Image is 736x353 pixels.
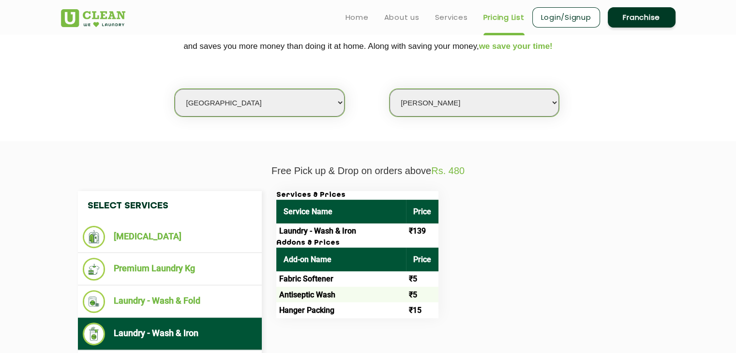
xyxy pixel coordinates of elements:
[61,21,676,55] p: We make Laundry affordable by charging you per kilo and not per piece. Our monthly package pricin...
[276,287,406,302] td: Antiseptic Wash
[61,165,676,176] p: Free Pick up & Drop on orders above
[276,239,438,248] h3: Addons & Prices
[83,323,105,345] img: Laundry - Wash & Iron
[276,223,406,239] td: Laundry - Wash & Iron
[406,271,438,287] td: ₹5
[384,12,420,23] a: About us
[345,12,369,23] a: Home
[532,7,600,28] a: Login/Signup
[406,287,438,302] td: ₹5
[406,248,438,271] th: Price
[83,290,257,313] li: Laundry - Wash & Fold
[78,191,262,221] h4: Select Services
[83,290,105,313] img: Laundry - Wash & Fold
[483,12,525,23] a: Pricing List
[406,200,438,223] th: Price
[276,200,406,223] th: Service Name
[406,223,438,239] td: ₹139
[479,42,553,51] span: we save your time!
[406,302,438,318] td: ₹15
[276,302,406,318] td: Hanger Packing
[431,165,465,176] span: Rs. 480
[276,191,438,200] h3: Services & Prices
[83,226,257,248] li: [MEDICAL_DATA]
[608,7,676,28] a: Franchise
[83,323,257,345] li: Laundry - Wash & Iron
[83,258,105,280] img: Premium Laundry Kg
[276,248,406,271] th: Add-on Name
[435,12,468,23] a: Services
[83,226,105,248] img: Dry Cleaning
[276,271,406,287] td: Fabric Softener
[83,258,257,280] li: Premium Laundry Kg
[61,9,125,27] img: UClean Laundry and Dry Cleaning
